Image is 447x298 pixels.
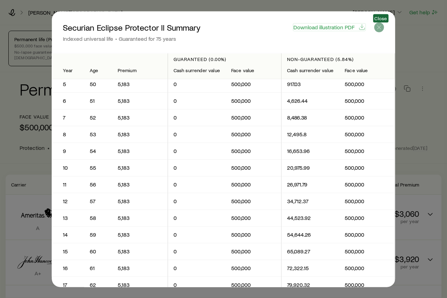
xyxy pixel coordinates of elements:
p: 5,183 [118,198,162,205]
p: 0 [174,81,220,88]
div: Year [63,68,73,73]
p: 0 [174,198,220,205]
p: 0 [174,231,220,238]
p: 57 [90,198,107,205]
p: 62 [90,282,107,289]
p: 65,089.27 [287,248,334,255]
p: 500,000 [231,282,276,289]
p: 500,000 [345,248,389,255]
p: 5,183 [118,131,162,138]
p: 0 [174,248,220,255]
p: 500,000 [231,165,276,171]
p: 12,495.8 [287,131,334,138]
p: 0 [174,265,220,272]
p: 8,486.38 [287,114,334,121]
p: 500,000 [231,98,276,105]
p: 500,000 [345,231,389,238]
p: 53 [90,131,107,138]
div: Age [90,68,107,73]
p: 5,183 [118,282,162,289]
p: 34,712.37 [287,198,334,205]
p: 6 [63,98,73,105]
p: 500,000 [231,265,276,272]
div: Cash surrender value [174,68,220,73]
p: 500,000 [231,114,276,121]
p: 59 [90,231,107,238]
span: Close [374,15,387,21]
p: 54,644.26 [287,231,334,238]
p: 56 [90,181,107,188]
p: 15 [63,248,73,255]
p: 5,183 [118,148,162,155]
p: 11 [63,181,73,188]
p: 60 [90,248,107,255]
p: Non-guaranteed (5.84%) [287,56,389,62]
p: 5,183 [118,265,162,272]
p: 61 [90,265,107,272]
p: Securian Eclipse Protector II Summary [63,22,200,32]
div: Cash surrender value [287,68,334,73]
p: 5,183 [118,215,162,222]
p: 16,653.96 [287,148,334,155]
p: 0 [174,98,220,105]
p: 0 [174,165,220,171]
p: 5,183 [118,231,162,238]
p: 72,322.15 [287,265,334,272]
p: 52 [90,114,107,121]
p: 917.03 [287,81,334,88]
p: 5,183 [118,181,162,188]
button: Download illustration PDF [293,23,366,31]
p: 500,000 [231,231,276,238]
p: 500,000 [231,181,276,188]
p: 7 [63,114,73,121]
p: 5,183 [118,114,162,121]
p: 500,000 [345,81,389,88]
p: 500,000 [231,81,276,88]
div: Premium [118,68,162,73]
p: 79,920.32 [287,282,334,289]
p: 500,000 [345,181,389,188]
p: 500,000 [231,148,276,155]
p: 500,000 [345,148,389,155]
p: 50 [90,81,107,88]
p: 5,183 [118,81,162,88]
p: 0 [174,181,220,188]
p: 500,000 [345,282,389,289]
p: 9 [63,148,73,155]
p: 16 [63,265,73,272]
p: 5 [63,81,73,88]
p: 0 [174,215,220,222]
p: 12 [63,198,73,205]
p: Guaranteed (0.00%) [174,56,276,62]
p: 26,971.79 [287,181,334,188]
p: Indexed universal life Guaranteed for 75 years [63,35,200,42]
span: Download illustration PDF [293,24,354,30]
p: 500,000 [231,198,276,205]
p: 13 [63,215,73,222]
p: 54 [90,148,107,155]
p: 4,626.44 [287,98,334,105]
p: 500,000 [231,131,276,138]
p: 0 [174,131,220,138]
p: 5,183 [118,165,162,171]
p: 17 [63,282,73,289]
p: 5,183 [118,248,162,255]
p: 51 [90,98,107,105]
p: 8 [63,131,73,138]
p: 0 [174,282,220,289]
p: 5,183 [118,98,162,105]
p: 10 [63,165,73,171]
p: 55 [90,165,107,171]
div: Face value [345,68,389,73]
p: 14 [63,231,73,238]
p: 44,523.92 [287,215,334,222]
p: 58 [90,215,107,222]
p: 500,000 [345,114,389,121]
p: 500,000 [345,215,389,222]
p: 500,000 [345,98,389,105]
p: 500,000 [231,248,276,255]
p: 0 [174,114,220,121]
p: 20,975.99 [287,165,334,171]
p: 500,000 [345,265,389,272]
div: Face value [231,68,276,73]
